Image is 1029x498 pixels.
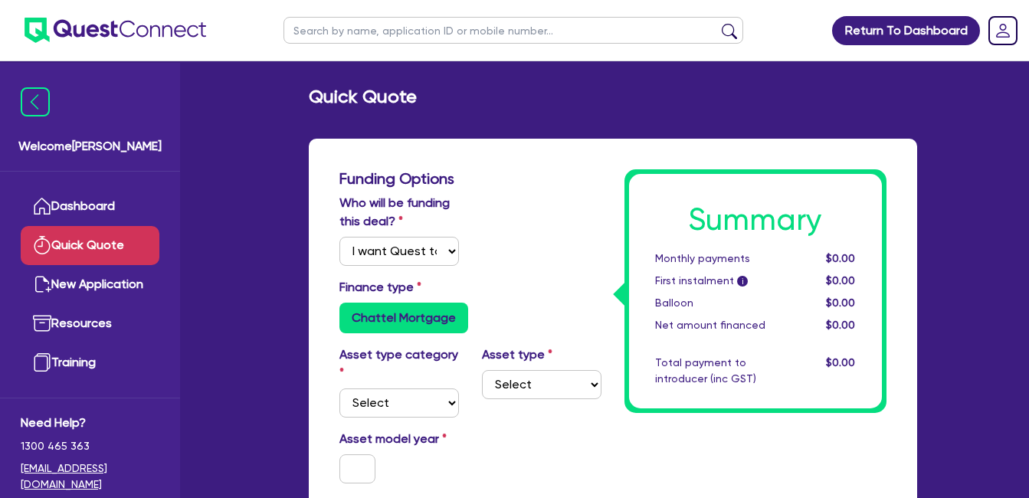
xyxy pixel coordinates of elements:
[339,278,421,297] label: Finance type
[983,11,1023,51] a: Dropdown toggle
[18,137,162,156] span: Welcome [PERSON_NAME]
[644,295,793,311] div: Balloon
[33,275,51,293] img: new-application
[339,346,459,382] label: Asset type category
[21,414,159,432] span: Need Help?
[21,438,159,454] span: 1300 465 363
[21,226,159,265] a: Quick Quote
[655,201,856,238] h1: Summary
[25,18,206,43] img: quest-connect-logo-blue
[21,460,159,493] a: [EMAIL_ADDRESS][DOMAIN_NAME]
[33,236,51,254] img: quick-quote
[826,252,855,264] span: $0.00
[832,16,980,45] a: Return To Dashboard
[644,355,793,387] div: Total payment to introducer (inc GST)
[328,430,470,448] label: Asset model year
[826,356,855,369] span: $0.00
[21,304,159,343] a: Resources
[339,194,459,231] label: Who will be funding this deal?
[644,273,793,289] div: First instalment
[482,346,552,364] label: Asset type
[339,303,468,333] label: Chattel Mortgage
[33,314,51,333] img: resources
[309,86,417,108] h2: Quick Quote
[644,317,793,333] div: Net amount financed
[826,297,855,309] span: $0.00
[826,274,855,287] span: $0.00
[33,353,51,372] img: training
[826,319,855,331] span: $0.00
[737,276,748,287] span: i
[21,87,50,116] img: icon-menu-close
[283,17,743,44] input: Search by name, application ID or mobile number...
[644,251,793,267] div: Monthly payments
[339,169,601,188] h3: Funding Options
[21,265,159,304] a: New Application
[21,187,159,226] a: Dashboard
[21,343,159,382] a: Training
